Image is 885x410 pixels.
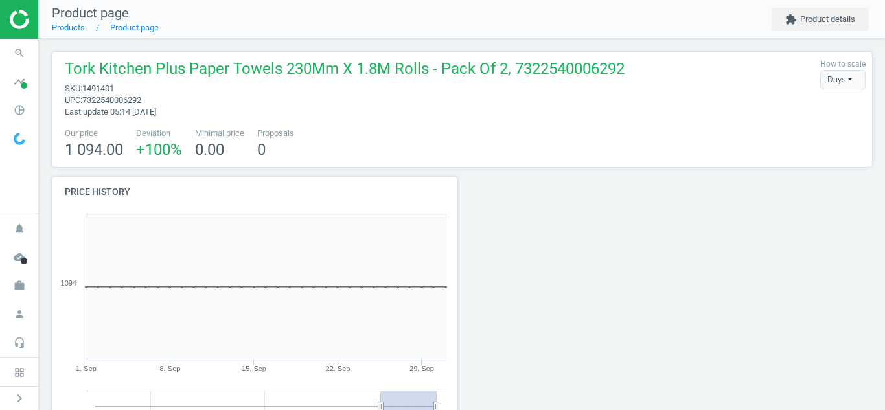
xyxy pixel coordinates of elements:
[257,128,294,139] span: Proposals
[10,10,102,29] img: ajHJNr6hYgQAAAAASUVORK5CYII=
[82,95,141,105] span: 7322540006292
[195,128,244,139] span: Minimal price
[7,330,32,355] i: headset_mic
[7,273,32,298] i: work
[7,302,32,326] i: person
[61,279,76,287] text: 1094
[52,23,85,32] a: Products
[7,41,32,65] i: search
[820,59,866,70] label: How to scale
[3,390,36,407] button: chevron_right
[195,141,224,159] span: 0.00
[65,128,123,139] span: Our price
[12,391,27,406] i: chevron_right
[7,98,32,122] i: pie_chart_outlined
[136,141,182,159] span: +100 %
[76,365,97,372] tspan: 1. Sep
[820,70,866,89] div: Days
[52,5,129,21] span: Product page
[409,365,434,372] tspan: 29. Sep
[52,177,457,207] h4: Price history
[7,69,32,94] i: timeline
[136,128,182,139] span: Deviation
[772,8,869,31] button: extensionProduct details
[65,58,625,83] span: Tork Kitchen Plus Paper Towels 230Mm X 1.8M Rolls - Pack Of 2, 7322540006292
[831,366,862,397] iframe: Intercom live chat
[7,245,32,269] i: cloud_done
[65,141,123,159] span: 1 094.00
[110,23,159,32] a: Product page
[242,365,266,372] tspan: 15. Sep
[65,95,82,105] span: upc :
[65,84,82,93] span: sku :
[65,107,156,117] span: Last update 05:14 [DATE]
[785,14,797,25] i: extension
[326,365,351,372] tspan: 22. Sep
[82,84,114,93] span: 1491401
[257,141,266,159] span: 0
[7,216,32,241] i: notifications
[160,365,181,372] tspan: 8. Sep
[14,133,25,145] img: wGWNvw8QSZomAAAAABJRU5ErkJggg==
